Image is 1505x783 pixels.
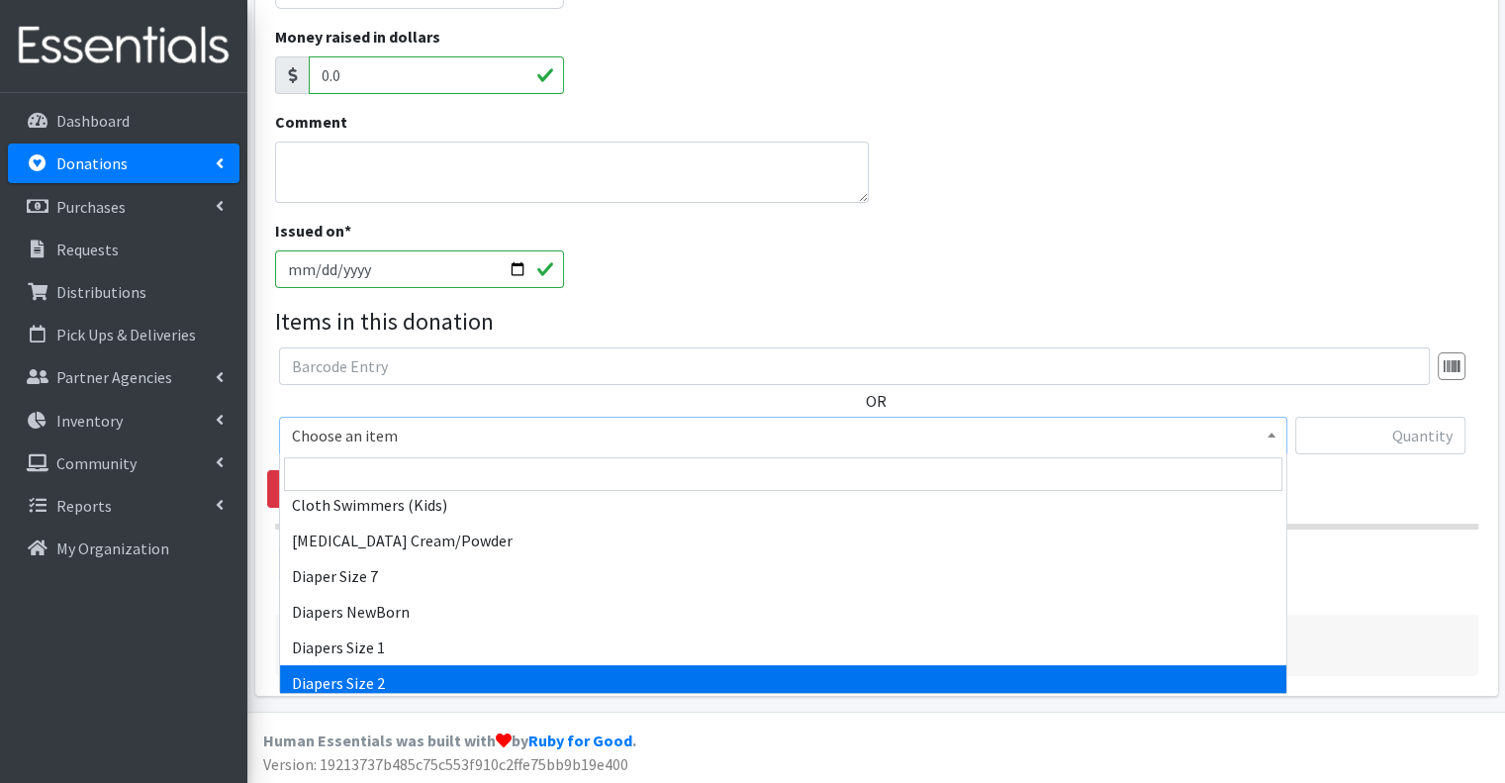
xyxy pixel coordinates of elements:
[275,25,440,49] label: Money raised in dollars
[8,13,239,79] img: HumanEssentials
[8,101,239,141] a: Dashboard
[8,357,239,397] a: Partner Agencies
[292,422,1274,449] span: Choose an item
[56,538,169,558] p: My Organization
[528,731,632,750] a: Ruby for Good
[8,529,239,568] a: My Organization
[275,219,351,243] label: Issued on
[56,496,112,516] p: Reports
[280,594,1286,630] li: Diapers NewBorn
[56,367,172,387] p: Partner Agencies
[1295,417,1465,454] input: Quantity
[280,523,1286,558] li: [MEDICAL_DATA] Cream/Powder
[275,304,1478,340] legend: Items in this donation
[8,272,239,312] a: Distributions
[280,487,1286,523] li: Cloth Swimmers (Kids)
[56,197,126,217] p: Purchases
[263,754,628,774] span: Version: 19213737b485c75c553f910c2ffe75bb9b19e400
[267,470,366,508] a: Remove
[56,325,196,344] p: Pick Ups & Deliveries
[263,731,636,750] strong: Human Essentials was built with by .
[279,347,1430,385] input: Barcode Entry
[56,111,130,131] p: Dashboard
[280,665,1286,701] li: Diapers Size 2
[344,221,351,241] abbr: required
[280,558,1286,594] li: Diaper Size 7
[279,417,1287,454] span: Choose an item
[8,315,239,354] a: Pick Ups & Deliveries
[56,153,128,173] p: Donations
[8,443,239,483] a: Community
[8,187,239,227] a: Purchases
[8,486,239,526] a: Reports
[8,401,239,440] a: Inventory
[280,630,1286,665] li: Diapers Size 1
[56,453,137,473] p: Community
[56,282,146,302] p: Distributions
[275,110,347,134] label: Comment
[866,389,887,413] label: OR
[56,411,123,431] p: Inventory
[8,144,239,183] a: Donations
[8,230,239,269] a: Requests
[56,240,119,259] p: Requests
